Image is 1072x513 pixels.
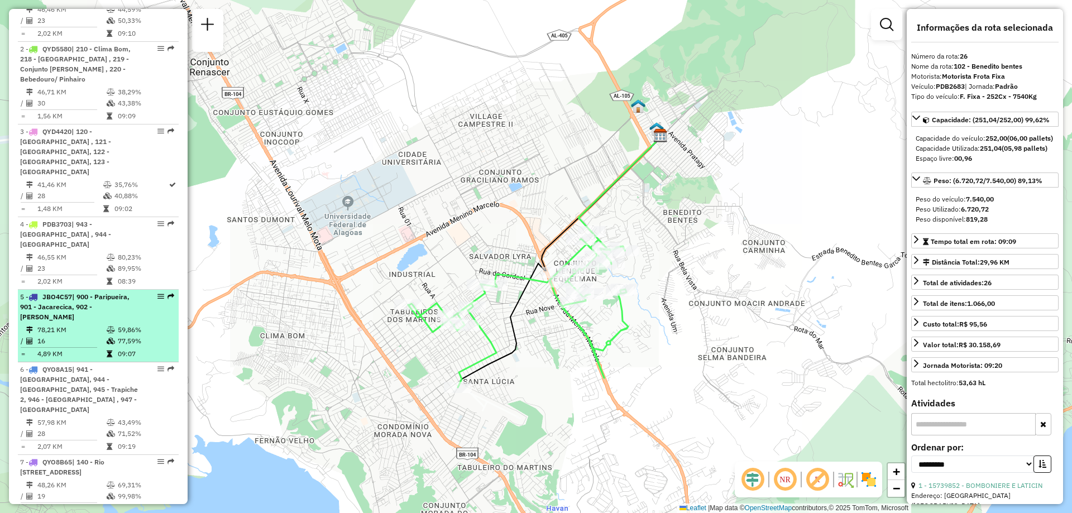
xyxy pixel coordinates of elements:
[107,6,115,13] i: % de utilização do peso
[911,295,1059,310] a: Total de itens:1.066,00
[1033,456,1051,473] button: Ordem crescente
[107,419,115,426] i: % de utilização do peso
[117,428,174,439] td: 71,52%
[37,87,106,98] td: 46,71 KM
[911,275,1059,290] a: Total de atividades:26
[117,335,174,347] td: 77,59%
[26,254,33,261] i: Distância Total
[20,127,111,176] span: 3 -
[26,493,33,500] i: Total de Atividades
[984,279,992,287] strong: 26
[916,214,1054,224] div: Peso disponível:
[959,341,1001,349] strong: R$ 30.158,69
[1007,134,1053,142] strong: (06,00 pallets)
[26,327,33,333] i: Distância Total
[42,220,71,228] span: PDB3703
[26,419,33,426] i: Distância Total
[37,480,106,491] td: 48,26 KM
[20,428,26,439] td: /
[167,366,174,372] em: Rota exportada
[888,480,904,497] a: Zoom out
[37,348,106,359] td: 4,89 KM
[107,493,115,500] i: % de utilização da cubagem
[916,143,1054,154] div: Capacidade Utilizada:
[911,337,1059,352] a: Valor total:R$ 30.158,69
[114,179,168,190] td: 35,76%
[117,87,174,98] td: 38,29%
[708,504,710,512] span: |
[20,458,104,476] span: | 140 - Rio [STREET_ADDRESS]
[954,62,1022,70] strong: 102 - Benedito bentes
[959,320,987,328] strong: R$ 95,56
[107,17,115,24] i: % de utilização da cubagem
[745,504,792,512] a: OpenStreetMap
[42,458,72,466] span: QYO8B65
[107,265,115,272] i: % de utilização da cubagem
[893,464,900,478] span: +
[923,340,1001,350] div: Valor total:
[42,365,72,373] span: QYO8A15
[103,193,112,199] i: % de utilização da cubagem
[117,276,174,287] td: 08:39
[157,293,164,300] em: Opções
[911,254,1059,269] a: Distância Total:29,96 KM
[167,128,174,135] em: Rota exportada
[911,440,1059,454] label: Ordenar por:
[37,203,103,214] td: 1,48 KM
[995,82,1018,90] strong: Padrão
[107,430,115,437] i: % de utilização da cubagem
[157,366,164,372] em: Opções
[157,458,164,465] em: Opções
[197,13,219,39] a: Nova sessão e pesquisa
[631,99,645,113] img: UDC zumpy
[107,89,115,95] i: % de utilização do peso
[916,195,994,203] span: Peso do veículo:
[26,89,33,95] i: Distância Total
[20,220,111,248] span: 4 -
[103,181,112,188] i: % de utilização do peso
[42,45,71,53] span: QYD5580
[107,338,115,344] i: % de utilização da cubagem
[911,398,1059,409] h4: Atividades
[679,504,706,512] a: Leaflet
[739,466,766,493] span: Ocultar deslocamento
[888,463,904,480] a: Zoom in
[860,471,878,488] img: Exibir/Ocultar setores
[911,233,1059,248] a: Tempo total em rota: 09:09
[167,45,174,52] em: Rota exportada
[931,237,1016,246] span: Tempo total em rota: 09:09
[918,481,1042,490] a: 1 - 15739852 - BOMBONIERE E LATICIN
[959,378,985,387] strong: 53,63 hL
[37,324,106,335] td: 78,21 KM
[117,4,174,15] td: 44,59%
[911,92,1059,102] div: Tipo do veículo:
[117,15,174,26] td: 50,33%
[20,335,26,347] td: /
[37,491,106,502] td: 19
[157,128,164,135] em: Opções
[26,6,33,13] i: Distância Total
[167,458,174,465] em: Rota exportada
[107,100,115,107] i: % de utilização da cubagem
[911,22,1059,33] h4: Informações da rota selecionada
[20,28,26,39] td: =
[26,338,33,344] i: Total de Atividades
[37,28,106,39] td: 2,02 KM
[980,144,1002,152] strong: 251,04
[1002,144,1047,152] strong: (05,98 pallets)
[117,480,174,491] td: 69,31%
[20,111,26,122] td: =
[772,466,798,493] span: Ocultar NR
[923,257,1009,267] div: Distância Total:
[653,128,668,143] img: CDD Maceio
[923,361,1002,371] div: Jornada Motorista: 09:20
[26,482,33,488] i: Distância Total
[911,190,1059,229] div: Peso: (6.720,72/7.540,00) 89,13%
[960,52,968,60] strong: 26
[20,441,26,452] td: =
[916,133,1054,143] div: Capacidade do veículo:
[37,417,106,428] td: 57,98 KM
[37,335,106,347] td: 16
[42,293,72,301] span: JBO4C57
[20,263,26,274] td: /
